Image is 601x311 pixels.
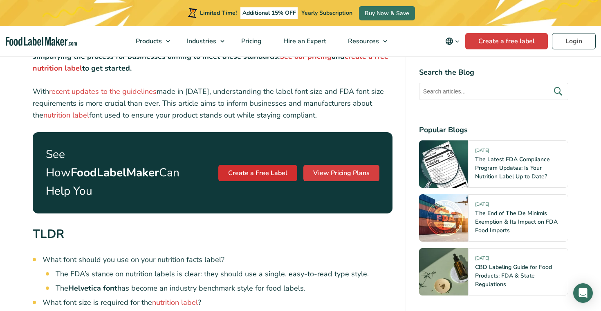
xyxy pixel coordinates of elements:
[56,269,392,280] li: The FDA’s stance on nutrition labels is clear: they should use a single, easy-to-read type style.
[152,298,198,307] a: nutrition label
[552,33,596,49] a: Login
[419,67,568,78] h4: Search the Blog
[68,283,117,293] strong: Helvetica font
[46,145,188,200] p: See How Can Help You
[273,26,335,56] a: Hire an Expert
[573,283,593,303] div: Open Intercom Messenger
[345,37,380,46] span: Resources
[49,87,157,96] a: recent updates to the guidelines
[125,26,174,56] a: Products
[184,37,217,46] span: Industries
[43,110,89,120] a: nutrition label
[475,209,558,234] a: The End of The De Minimis Exemption & Its Impact on FDA Food Imports
[240,7,298,19] span: Additional 15% OFF
[359,6,415,20] a: Buy Now & Save
[475,147,489,157] span: [DATE]
[231,26,271,56] a: Pricing
[82,63,132,73] strong: to get started.
[465,33,548,49] a: Create a free label
[43,254,392,294] li: What font should you use on your nutrition facts label?
[475,201,489,211] span: [DATE]
[33,226,64,242] strong: TLDR
[475,263,552,288] a: CBD Labeling Guide for Food Products: FDA & State Regulations
[239,37,262,46] span: Pricing
[133,37,163,46] span: Products
[419,124,568,136] h4: Popular Blogs
[337,26,391,56] a: Resources
[475,255,489,264] span: [DATE]
[281,37,327,46] span: Hire an Expert
[419,83,568,100] input: Search articles...
[6,37,77,46] a: Food Label Maker homepage
[200,9,237,17] span: Limited Time!
[56,283,392,294] li: The has become an industry benchmark style for food labels.
[440,33,465,49] button: Change language
[218,165,297,181] a: Create a Free Label
[303,165,379,181] a: View Pricing Plans
[71,165,159,180] strong: FoodLabelMaker
[301,9,352,17] span: Yearly Subscription
[33,86,392,121] p: With made in [DATE], understanding the label font size and FDA font size requirements is more cru...
[176,26,229,56] a: Industries
[475,155,550,180] a: The Latest FDA Compliance Program Updates: Is Your Nutrition Label Up to Date?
